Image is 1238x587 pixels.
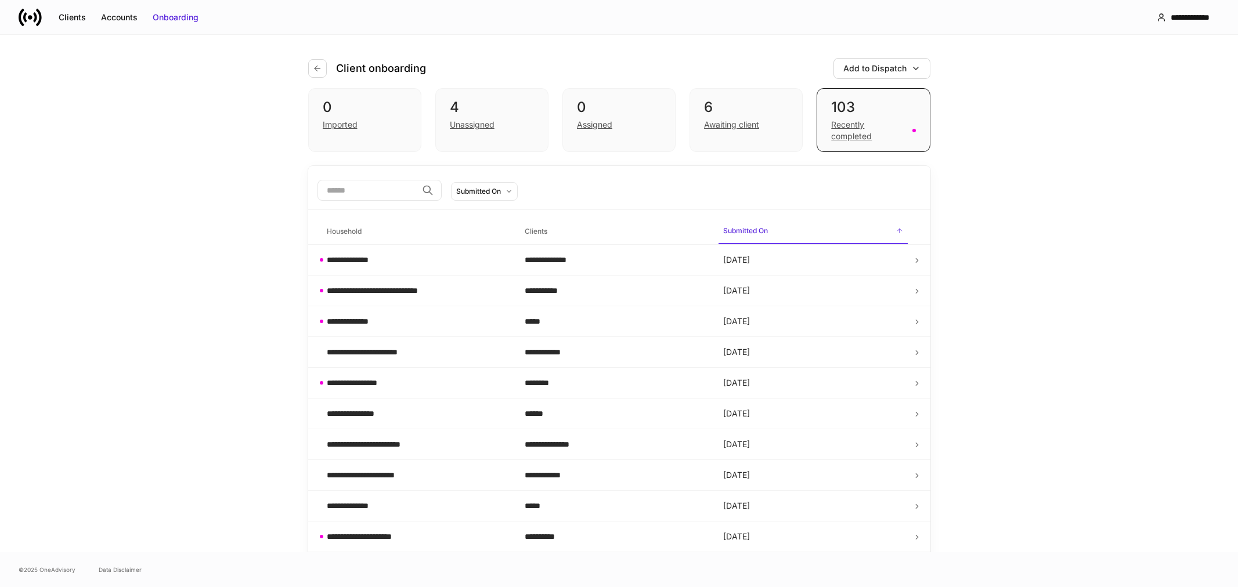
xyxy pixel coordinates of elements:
[714,276,912,306] td: [DATE]
[714,521,912,552] td: [DATE]
[322,220,511,244] span: Household
[520,220,709,244] span: Clients
[525,226,547,237] h6: Clients
[723,225,768,236] h6: Submitted On
[450,98,534,117] div: 4
[145,8,206,27] button: Onboarding
[577,119,612,131] div: Assigned
[51,8,93,27] button: Clients
[714,460,912,491] td: [DATE]
[704,119,759,131] div: Awaiting client
[323,119,358,131] div: Imported
[435,88,548,152] div: 4Unassigned
[323,98,407,117] div: 0
[577,98,661,117] div: 0
[690,88,803,152] div: 6Awaiting client
[714,491,912,521] td: [DATE]
[99,565,142,574] a: Data Disclaimer
[714,337,912,368] td: [DATE]
[833,58,930,79] button: Add to Dispatch
[327,226,362,237] h6: Household
[714,429,912,460] td: [DATE]
[59,12,86,23] div: Clients
[336,61,426,75] h4: Client onboarding
[704,98,788,117] div: 6
[451,182,518,201] button: Submitted On
[308,88,421,152] div: 0Imported
[831,119,905,142] div: Recently completed
[153,12,198,23] div: Onboarding
[456,186,501,197] div: Submitted On
[714,306,912,337] td: [DATE]
[93,8,145,27] button: Accounts
[714,245,912,276] td: [DATE]
[450,119,495,131] div: Unassigned
[562,88,676,152] div: 0Assigned
[714,552,912,583] td: [DATE]
[817,88,930,152] div: 103Recently completed
[714,398,912,429] td: [DATE]
[19,565,75,574] span: © 2025 OneAdvisory
[714,368,912,398] td: [DATE]
[843,63,907,74] div: Add to Dispatch
[719,219,908,244] span: Submitted On
[101,12,138,23] div: Accounts
[831,98,915,117] div: 103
